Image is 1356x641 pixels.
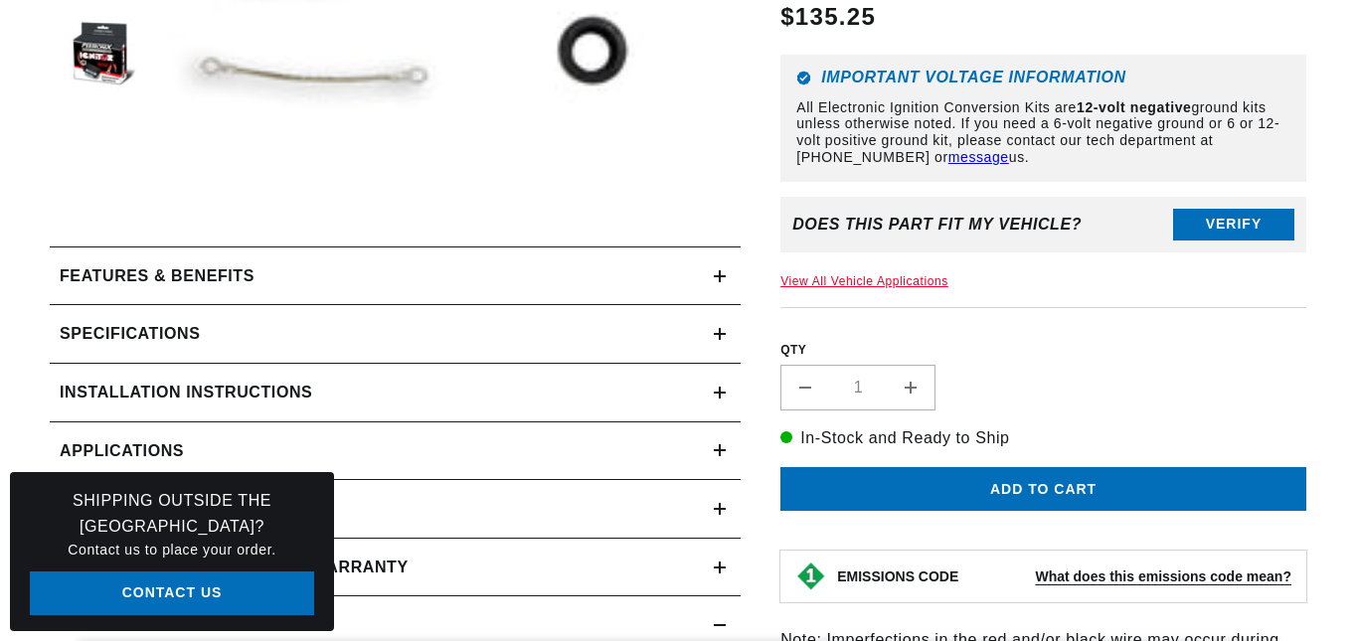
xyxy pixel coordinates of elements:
[60,438,184,464] span: Applications
[60,321,200,347] h2: Specifications
[1077,99,1191,115] strong: 12-volt negative
[780,274,948,288] a: View All Vehicle Applications
[1173,209,1294,240] button: Verify
[795,561,827,592] img: Emissions code
[780,467,1306,512] button: Add to cart
[780,342,1306,359] label: QTY
[50,422,741,481] a: Applications
[30,539,314,561] p: Contact us to place your order.
[796,71,1290,85] h6: Important Voltage Information
[837,568,958,584] strong: EMISSIONS CODE
[50,305,741,363] summary: Specifications
[948,149,1009,165] a: message
[50,539,741,596] summary: Returns, Replacements & Warranty
[792,216,1082,234] div: Does This part fit My vehicle?
[837,567,1291,585] button: EMISSIONS CODEWhat does this emissions code mean?
[30,488,314,539] h3: Shipping Outside the [GEOGRAPHIC_DATA]?
[60,263,254,289] h2: Features & Benefits
[50,480,741,538] summary: Shipping & Delivery
[780,425,1306,451] p: In-Stock and Ready to Ship
[1035,568,1291,584] strong: What does this emissions code mean?
[50,364,741,421] summary: Installation instructions
[60,380,312,405] h2: Installation instructions
[30,571,314,616] a: Contact Us
[50,247,741,305] summary: Features & Benefits
[50,8,149,107] button: Load image 5 in gallery view
[796,99,1290,166] p: All Electronic Ignition Conversion Kits are ground kits unless otherwise noted. If you need a 6-v...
